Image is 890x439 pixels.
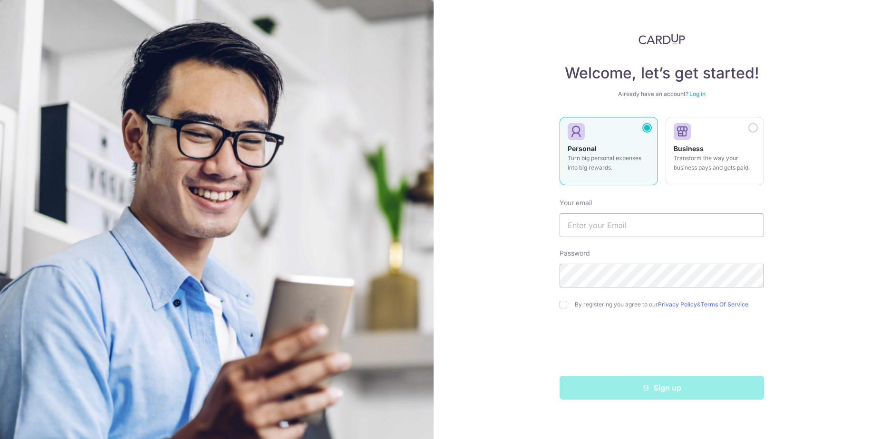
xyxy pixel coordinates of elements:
[560,117,658,191] a: Personal Turn big personal expenses into big rewards.
[658,301,697,308] a: Privacy Policy
[666,117,764,191] a: Business Transform the way your business pays and gets paid.
[560,64,764,83] h4: Welcome, let’s get started!
[674,153,756,172] p: Transform the way your business pays and gets paid.
[689,90,706,97] a: Log in
[638,33,685,45] img: CardUp Logo
[568,144,597,153] strong: Personal
[568,153,650,172] p: Turn big personal expenses into big rewards.
[701,301,748,308] a: Terms Of Service
[560,90,764,98] div: Already have an account?
[575,301,764,308] label: By registering you agree to our &
[560,248,590,258] label: Password
[560,213,764,237] input: Enter your Email
[560,198,592,208] label: Your email
[590,327,734,364] iframe: reCAPTCHA
[674,144,704,153] strong: Business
